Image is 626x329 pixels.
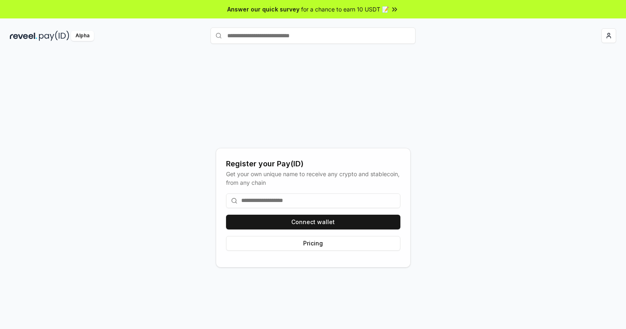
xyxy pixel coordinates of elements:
div: Register your Pay(ID) [226,158,400,170]
button: Connect wallet [226,215,400,229]
button: Pricing [226,236,400,251]
span: Answer our quick survey [227,5,299,14]
img: pay_id [39,31,69,41]
span: for a chance to earn 10 USDT 📝 [301,5,389,14]
div: Alpha [71,31,94,41]
img: reveel_dark [10,31,37,41]
div: Get your own unique name to receive any crypto and stablecoin, from any chain [226,170,400,187]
